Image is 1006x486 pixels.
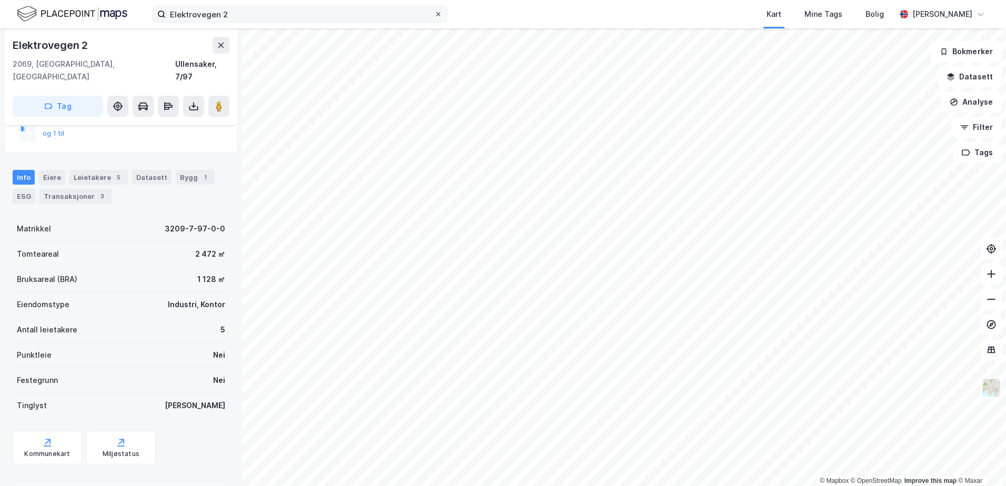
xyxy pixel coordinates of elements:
[13,37,90,54] div: Elektrovegen 2
[13,96,103,117] button: Tag
[931,41,1002,62] button: Bokmerker
[17,323,77,336] div: Antall leietakere
[213,374,225,387] div: Nei
[820,477,849,484] a: Mapbox
[953,142,1002,163] button: Tags
[17,374,58,387] div: Festegrunn
[17,222,51,235] div: Matrikkel
[17,5,127,23] img: logo.f888ab2527a4732fd821a326f86c7f29.svg
[176,170,215,185] div: Bygg
[13,170,35,185] div: Info
[97,191,107,201] div: 3
[197,273,225,286] div: 1 128 ㎡
[17,349,52,361] div: Punktleie
[24,450,70,458] div: Kommunekart
[165,399,225,412] div: [PERSON_NAME]
[39,189,112,204] div: Transaksjoner
[866,8,884,21] div: Bolig
[938,66,1002,87] button: Datasett
[17,399,47,412] div: Tinglyst
[213,349,225,361] div: Nei
[13,189,35,204] div: ESG
[804,8,842,21] div: Mine Tags
[17,273,77,286] div: Bruksareal (BRA)
[165,222,225,235] div: 3209-7-97-0-0
[166,6,434,22] input: Søk på adresse, matrikkel, gårdeiere, leietakere eller personer
[904,477,957,484] a: Improve this map
[981,378,1001,398] img: Z
[17,298,69,311] div: Eiendomstype
[17,248,59,260] div: Tomteareal
[132,170,172,185] div: Datasett
[195,248,225,260] div: 2 472 ㎡
[953,436,1006,486] iframe: Chat Widget
[912,8,972,21] div: [PERSON_NAME]
[941,92,1002,113] button: Analyse
[168,298,225,311] div: Industri, Kontor
[103,450,139,458] div: Miljøstatus
[13,58,175,83] div: 2069, [GEOGRAPHIC_DATA], [GEOGRAPHIC_DATA]
[951,117,1002,138] button: Filter
[175,58,229,83] div: Ullensaker, 7/97
[953,436,1006,486] div: Kontrollprogram for chat
[200,172,210,183] div: 1
[851,477,902,484] a: OpenStreetMap
[767,8,781,21] div: Kart
[69,170,128,185] div: Leietakere
[113,172,124,183] div: 5
[220,323,225,336] div: 5
[39,170,65,185] div: Eiere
